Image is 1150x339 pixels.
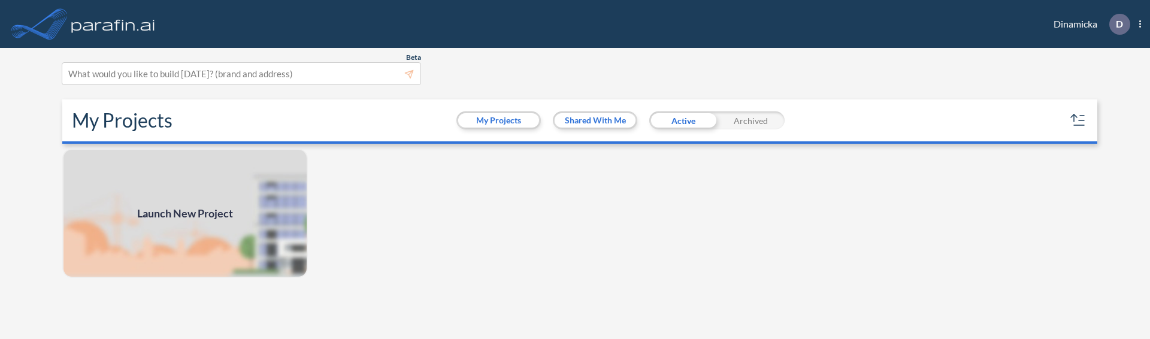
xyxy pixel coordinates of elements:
span: Launch New Project [137,205,233,222]
h2: My Projects [72,109,172,132]
img: add [62,149,308,278]
p: D [1116,19,1123,29]
a: Launch New Project [62,149,308,278]
img: logo [69,12,158,36]
button: My Projects [458,113,539,128]
button: Shared With Me [555,113,635,128]
div: Active [649,111,717,129]
div: Archived [717,111,785,129]
button: sort [1069,111,1088,130]
span: Beta [406,53,421,62]
div: Dinamicka [1036,14,1141,35]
